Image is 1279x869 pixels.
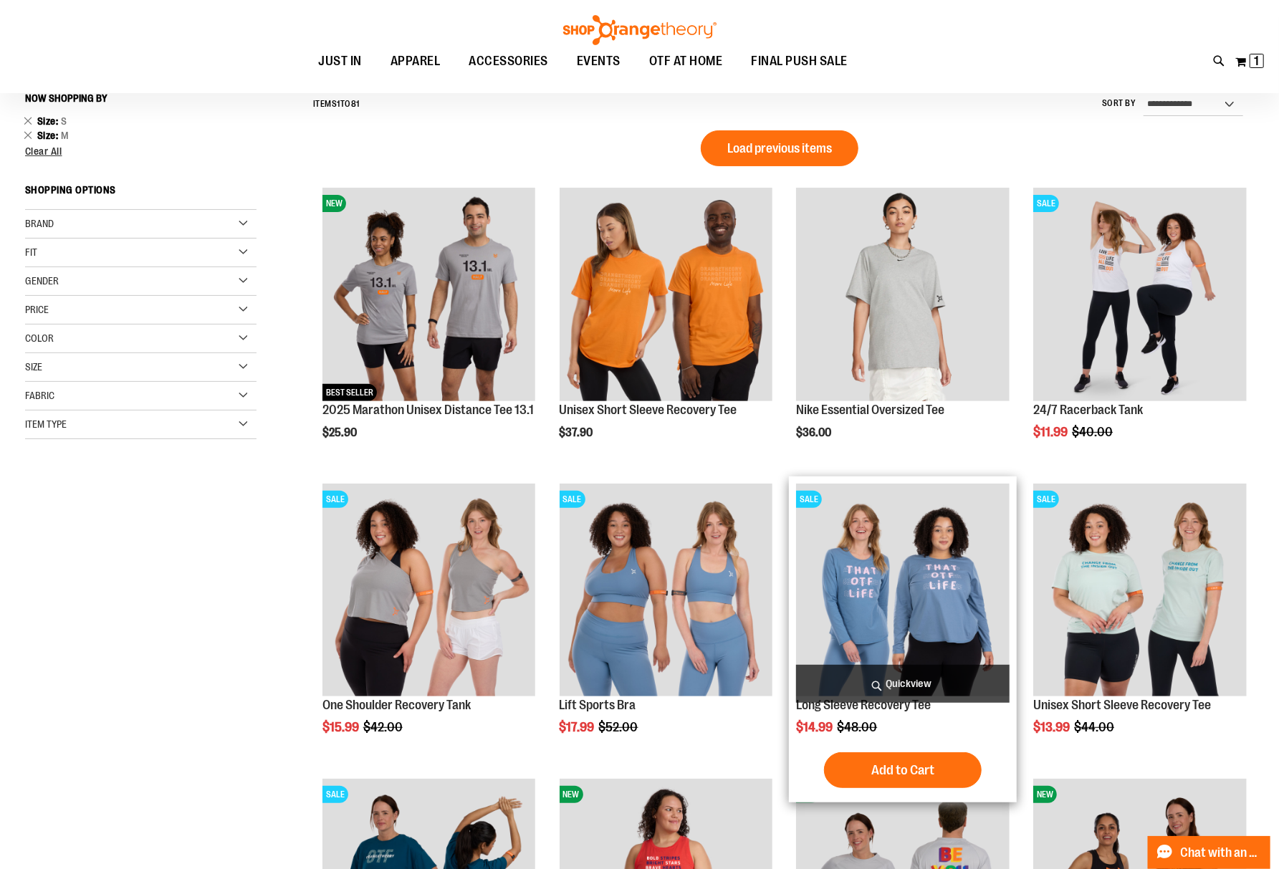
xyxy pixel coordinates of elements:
a: Lift Sports Bra [560,698,636,712]
span: EVENTS [577,45,621,77]
strong: Shopping Options [25,178,257,210]
a: One Shoulder Recovery Tank [322,698,471,712]
span: JUST IN [318,45,362,77]
span: Load previous items [727,141,832,155]
a: JUST IN [304,45,376,78]
span: $37.90 [560,426,595,439]
span: SALE [1033,195,1059,212]
a: Quickview [796,665,1010,703]
img: Main of 2024 Covention Lift Sports Bra [560,484,773,697]
span: $36.00 [796,426,833,439]
label: Sort By [1102,97,1136,110]
span: ACCESSORIES [469,45,548,77]
a: FINAL PUSH SALE [737,45,862,78]
a: Unisex Short Sleeve Recovery Tee [1033,698,1211,712]
img: Shop Orangetheory [561,15,719,45]
div: product [789,476,1017,802]
span: NEW [322,195,346,212]
div: product [552,181,780,475]
div: product [789,181,1017,475]
img: Main view of One Shoulder Recovery Tank [322,484,536,697]
span: Clear All [25,145,62,157]
div: product [1026,476,1254,771]
a: 2025 Marathon Unisex Distance Tee 13.1NEWBEST SELLER [322,188,536,403]
img: Main of 2024 AUGUST Unisex Short Sleeve Recovery Tee [1033,484,1247,697]
span: $42.00 [363,720,405,734]
span: NEW [560,786,583,803]
button: Chat with an Expert [1148,836,1271,869]
a: 24/7 Racerback TankSALE [1033,188,1247,403]
span: $15.99 [322,720,361,734]
span: SALE [322,786,348,803]
span: BEST SELLER [322,384,377,401]
img: 2025 Marathon Unisex Distance Tee 13.1 [322,188,536,401]
span: 81 [351,99,360,109]
a: Long Sleeve Recovery Tee [796,698,931,712]
span: 1 [337,99,340,109]
span: SALE [1033,491,1059,508]
a: Main of 2024 AUGUST Unisex Short Sleeve Recovery TeeSALE [1033,484,1247,699]
span: OTF AT HOME [649,45,723,77]
div: product [315,181,543,475]
span: Size [37,130,61,141]
span: Brand [25,218,54,229]
span: Add to Cart [871,762,934,778]
a: Nike Essential Oversized Tee [796,188,1010,403]
span: $44.00 [1074,720,1116,734]
span: SALE [560,491,585,508]
span: APPAREL [391,45,441,77]
span: Price [25,304,49,315]
span: 1 [1255,54,1260,68]
span: Chat with an Expert [1181,846,1262,860]
a: Unisex Short Sleeve Recovery Tee [560,188,773,403]
button: Now Shopping by [25,86,115,110]
img: Unisex Short Sleeve Recovery Tee [560,188,773,401]
a: Clear All [25,146,257,156]
a: EVENTS [562,45,635,78]
span: Item Type [25,418,67,430]
span: $40.00 [1072,425,1115,439]
span: SALE [796,491,822,508]
span: Fabric [25,390,54,401]
button: Load previous items [701,130,858,166]
a: OTF AT HOME [635,45,737,78]
span: Size [37,115,61,127]
a: ACCESSORIES [454,45,562,78]
a: Nike Essential Oversized Tee [796,403,944,417]
a: Main of 2024 Covention Lift Sports BraSALE [560,484,773,699]
span: Fit [25,246,37,258]
h2: Items to [313,93,360,115]
span: NEW [1033,786,1057,803]
span: $17.99 [560,720,597,734]
div: product [1026,181,1254,475]
span: $13.99 [1033,720,1072,734]
span: S [61,115,67,127]
span: SALE [322,491,348,508]
span: Color [25,332,54,344]
img: 24/7 Racerback Tank [1033,188,1247,401]
button: Add to Cart [824,752,982,788]
img: Main of 2024 AUGUST Long Sleeve Recovery Tee [796,484,1010,697]
a: Unisex Short Sleeve Recovery Tee [560,403,737,417]
a: 24/7 Racerback Tank [1033,403,1143,417]
span: $14.99 [796,720,835,734]
span: $52.00 [599,720,641,734]
div: product [552,476,780,771]
span: $11.99 [1033,425,1070,439]
span: $48.00 [837,720,879,734]
span: $25.90 [322,426,359,439]
span: M [61,130,69,141]
a: 2025 Marathon Unisex Distance Tee 13.1 [322,403,534,417]
span: FINAL PUSH SALE [751,45,848,77]
img: Nike Essential Oversized Tee [796,188,1010,401]
a: Main view of One Shoulder Recovery TankSALE [322,484,536,699]
div: product [315,476,543,771]
a: Main of 2024 AUGUST Long Sleeve Recovery TeeSALE [796,484,1010,699]
span: Size [25,361,42,373]
span: Gender [25,275,59,287]
a: APPAREL [376,45,455,77]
